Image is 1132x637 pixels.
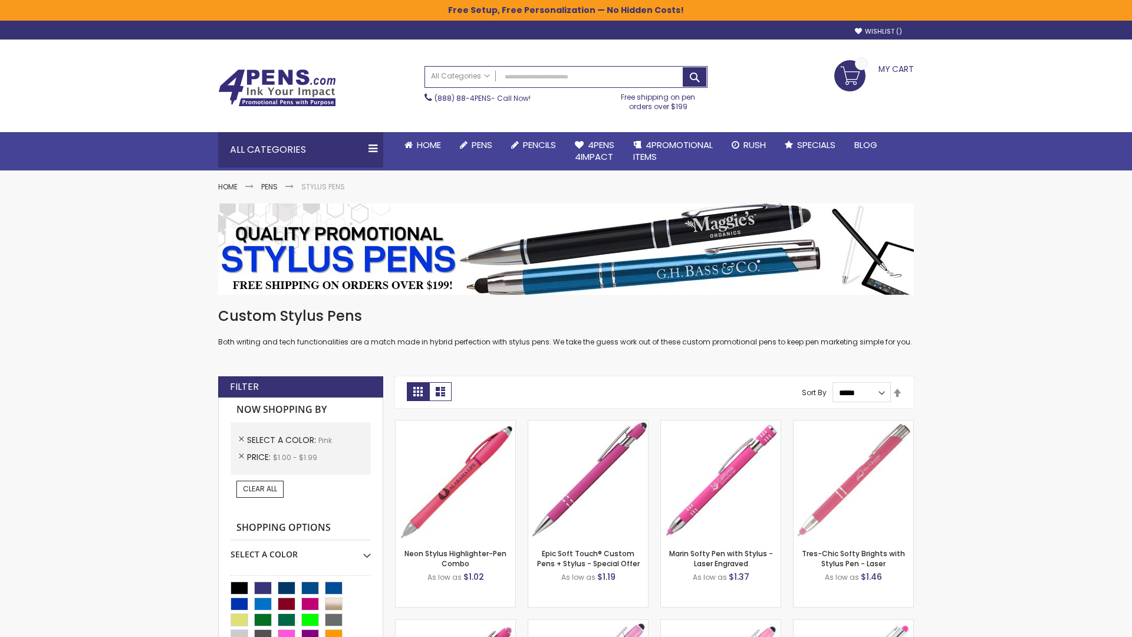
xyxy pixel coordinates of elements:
[247,451,273,463] span: Price
[693,572,727,582] span: As low as
[624,132,722,170] a: 4PROMOTIONALITEMS
[722,132,775,158] a: Rush
[247,434,318,446] span: Select A Color
[565,132,624,170] a: 4Pens4impact
[396,421,515,540] img: Neon Stylus Highlighter-Pen Combo-Pink
[775,132,845,158] a: Specials
[396,420,515,430] a: Neon Stylus Highlighter-Pen Combo-Pink
[855,27,902,36] a: Wishlist
[425,67,496,86] a: All Categories
[633,139,713,163] span: 4PROMOTIONAL ITEMS
[218,182,238,192] a: Home
[427,572,462,582] span: As low as
[537,549,640,568] a: Epic Soft Touch® Custom Pens + Stylus - Special Offer
[802,549,905,568] a: Tres-Chic Softy Brights with Stylus Pen - Laser
[431,71,490,81] span: All Categories
[450,132,502,158] a: Pens
[243,484,277,494] span: Clear All
[597,571,616,583] span: $1.19
[231,540,371,560] div: Select A Color
[661,420,781,430] a: Marin Softy Pen with Stylus - Laser Engraved-Pink
[218,203,914,295] img: Stylus Pens
[561,572,595,582] span: As low as
[523,139,556,151] span: Pencils
[273,452,317,462] span: $1.00 - $1.99
[218,69,336,107] img: 4Pens Custom Pens and Promotional Products
[575,139,614,163] span: 4Pens 4impact
[661,619,781,629] a: Ellipse Stylus Pen - ColorJet-Pink
[230,380,259,393] strong: Filter
[502,132,565,158] a: Pencils
[797,139,835,151] span: Specials
[407,382,429,401] strong: Grid
[435,93,531,103] span: - Call Now!
[231,398,371,422] strong: Now Shopping by
[218,307,914,326] h1: Custom Stylus Pens
[743,139,766,151] span: Rush
[661,421,781,540] img: Marin Softy Pen with Stylus - Laser Engraved-Pink
[854,139,877,151] span: Blog
[669,549,773,568] a: Marin Softy Pen with Stylus - Laser Engraved
[528,421,648,540] img: 4P-MS8B-Pink
[395,132,450,158] a: Home
[396,619,515,629] a: Ellipse Softy Brights with Stylus Pen - Laser-Pink
[794,421,913,540] img: Tres-Chic Softy Brights with Stylus Pen - Laser-Pink
[301,182,345,192] strong: Stylus Pens
[528,420,648,430] a: 4P-MS8B-Pink
[435,93,491,103] a: (888) 88-4PENS
[861,571,882,583] span: $1.46
[472,139,492,151] span: Pens
[231,515,371,541] strong: Shopping Options
[463,571,484,583] span: $1.02
[417,139,441,151] span: Home
[729,571,749,583] span: $1.37
[794,420,913,430] a: Tres-Chic Softy Brights with Stylus Pen - Laser-Pink
[318,435,332,445] span: Pink
[528,619,648,629] a: Ellipse Stylus Pen - LaserMax-Pink
[802,388,827,398] label: Sort By
[261,182,278,192] a: Pens
[794,619,913,629] a: Tres-Chic Softy with Stylus Top Pen - ColorJet-Pink
[845,132,887,158] a: Blog
[825,572,859,582] span: As low as
[218,307,914,347] div: Both writing and tech functionalities are a match made in hybrid perfection with stylus pens. We ...
[218,132,383,168] div: All Categories
[404,549,506,568] a: Neon Stylus Highlighter-Pen Combo
[609,88,708,111] div: Free shipping on pen orders over $199
[236,481,284,497] a: Clear All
